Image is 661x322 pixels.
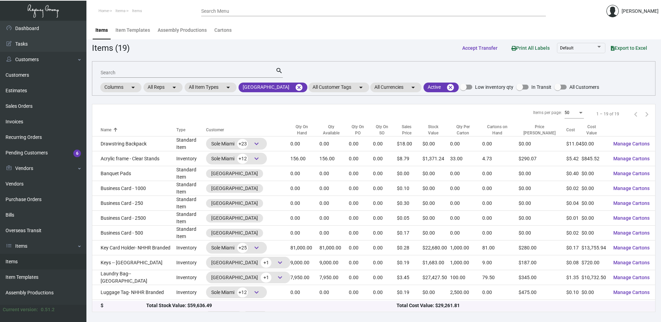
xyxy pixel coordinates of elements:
td: Mug - 15 Oz. [92,300,176,315]
td: 79.50 [482,270,519,285]
td: $18.00 [397,136,422,151]
div: Total Cost Value: $29,261.81 [397,302,647,310]
mat-chip: All Customer Tags [308,83,369,92]
td: 0.00 [373,211,397,226]
td: 24.00 [450,300,482,315]
span: 50 [565,110,569,115]
div: [GEOGRAPHIC_DATA] [211,229,258,237]
td: Standard Item [176,181,206,196]
td: $0.00 [422,300,450,315]
td: 0.00 [373,151,397,166]
div: Cost Value [581,124,608,136]
mat-chip: [GEOGRAPHIC_DATA] [239,83,307,92]
td: Luggage Tag- NHHR Branded [92,285,176,300]
td: Business Card - 500 [92,226,176,240]
td: 0.00 [482,226,519,240]
mat-chip: All Reps [143,83,183,92]
div: [GEOGRAPHIC_DATA] [211,200,258,207]
td: $0.00 [519,226,567,240]
td: Standard Item [176,166,206,181]
td: $0.00 [581,181,608,196]
td: 0.00 [349,270,373,285]
td: Inventory [176,285,206,300]
mat-icon: search [276,67,283,75]
span: keyboard_arrow_down [276,258,284,267]
td: $0.00 [581,136,608,151]
mat-chip: Active [423,83,459,92]
div: Qty Available [319,124,349,136]
td: 0.00 [450,196,482,211]
td: Business Card - 250 [92,196,176,211]
td: $11.04 [566,136,581,151]
div: [GEOGRAPHIC_DATA] [211,257,285,268]
td: 0.00 [349,181,373,196]
span: keyboard_arrow_down [276,273,284,282]
span: Manage Cartons [613,230,650,236]
div: Items (19) [92,42,130,54]
span: +23 [237,139,248,149]
td: 0.00 [373,136,397,151]
span: +1 [261,258,271,268]
span: +1 [261,273,271,283]
td: $0.00 [581,196,608,211]
div: Sales Price [397,124,422,136]
td: $0.40 [566,166,581,181]
td: 0.00 [373,196,397,211]
span: keyboard_arrow_down [252,288,261,296]
td: $1.35 [566,270,581,285]
div: Sole Miami [211,139,262,149]
td: $3.45 [397,270,422,285]
td: 0.00 [482,181,519,196]
div: Name [101,127,111,133]
td: $0.00 [519,196,567,211]
td: $0.00 [581,166,608,181]
td: 0.00 [349,166,373,181]
td: 0.00 [349,240,373,255]
td: 0.00 [290,136,319,151]
mat-icon: arrow_drop_down [409,83,417,92]
td: $13,755.94 [581,240,608,255]
button: Manage Cartons [608,152,655,165]
td: 9.00 [482,255,519,270]
button: Accept Transfer [457,42,503,54]
td: 0.00 [290,300,319,315]
td: 100.00 [450,270,482,285]
td: Inventory [176,270,206,285]
td: Standard Item [176,211,206,226]
td: 0.00 [319,300,349,315]
span: Export to Excel [611,45,647,51]
td: 0.00 [450,226,482,240]
div: Qty Per Carton [450,124,482,136]
div: Qty Per Carton [450,124,476,136]
td: $0.00 [422,181,450,196]
td: $0.00 [422,166,450,181]
td: 0.00 [319,136,349,151]
div: Qty On Hand [290,124,319,136]
td: $0.00 [397,166,422,181]
div: [GEOGRAPHIC_DATA] [211,215,258,222]
td: 0.00 [349,211,373,226]
td: 9,000.00 [319,255,349,270]
td: Standard Item [176,136,206,151]
td: 0.00 [482,300,519,315]
td: 0.00 [349,285,373,300]
div: $ [101,302,146,310]
td: 0.00 [290,285,319,300]
button: Manage Cartons [608,167,655,180]
span: keyboard_arrow_down [252,244,261,252]
span: Manage Cartons [613,275,650,280]
span: keyboard_arrow_down [252,154,261,163]
mat-icon: arrow_drop_down [357,83,365,92]
div: Current version: [3,306,38,313]
div: 0.51.2 [41,306,55,313]
div: Total Stock Value: $59,636.49 [146,302,397,310]
span: Items [115,9,125,13]
td: Key Card Holder- NHHR Branded [92,240,176,255]
td: $0.00 [422,136,450,151]
span: Manage Cartons [613,141,650,146]
mat-icon: arrow_drop_down [170,83,178,92]
td: $187.00 [519,255,567,270]
td: $0.28 [397,240,422,255]
div: 1 – 19 of 19 [596,111,619,117]
span: Manage Cartons [613,186,650,191]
